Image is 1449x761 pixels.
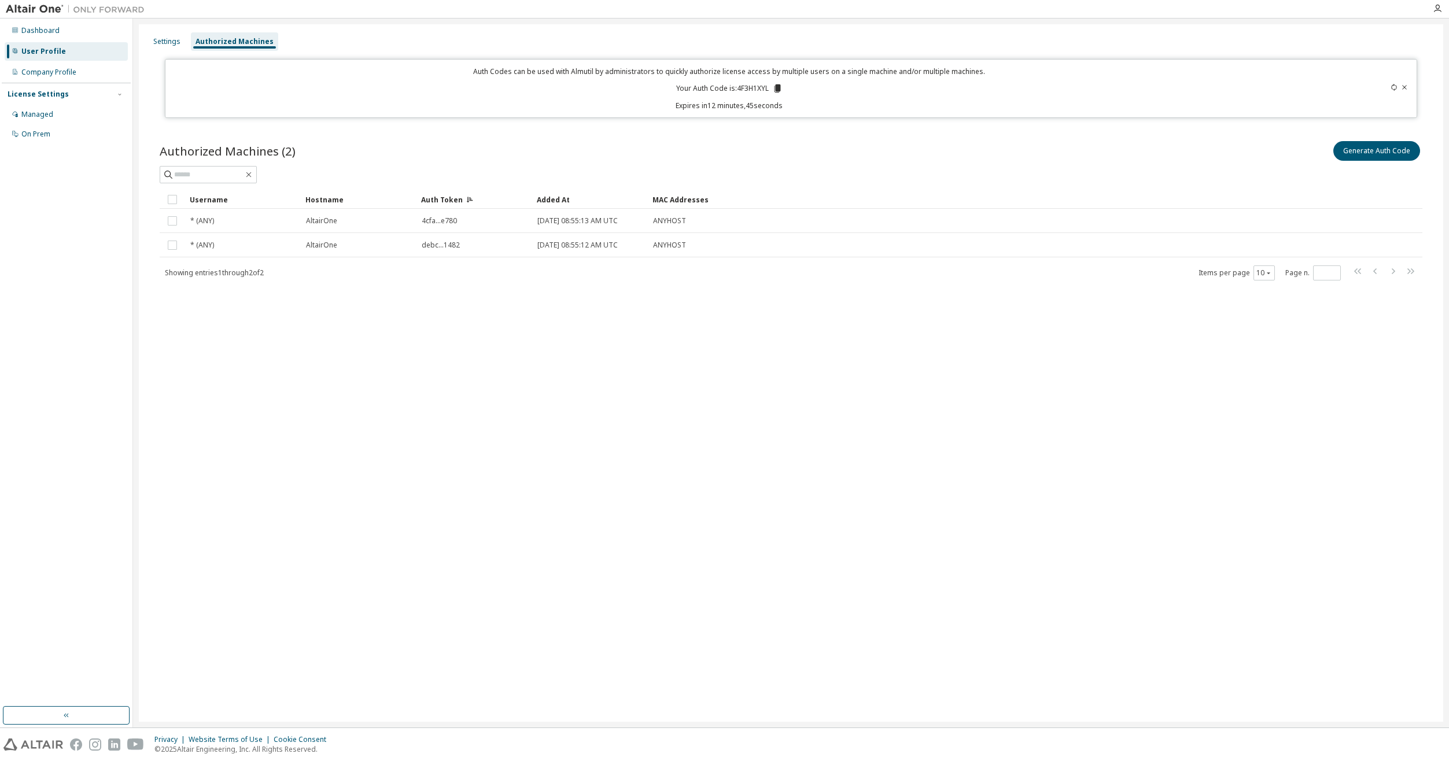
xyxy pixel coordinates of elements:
div: License Settings [8,90,69,99]
div: Hostname [305,190,412,209]
span: debc...1482 [422,241,460,250]
span: AltairOne [306,216,337,226]
div: Settings [153,37,180,46]
span: Authorized Machines (2) [160,143,296,159]
div: MAC Addresses [652,190,1301,209]
img: facebook.svg [70,738,82,751]
div: Username [190,190,296,209]
span: AltairOne [306,241,337,250]
img: Altair One [6,3,150,15]
span: 4cfa...e780 [422,216,457,226]
div: Dashboard [21,26,60,35]
p: Auth Codes can be used with Almutil by administrators to quickly authorize license access by mult... [172,67,1285,76]
span: ANYHOST [653,241,686,250]
div: Managed [21,110,53,119]
img: linkedin.svg [108,738,120,751]
span: Page n. [1285,265,1341,280]
p: Expires in 12 minutes, 45 seconds [172,101,1285,110]
div: Authorized Machines [196,37,274,46]
span: [DATE] 08:55:13 AM UTC [537,216,618,226]
img: instagram.svg [89,738,101,751]
p: © 2025 Altair Engineering, Inc. All Rights Reserved. [154,744,333,754]
div: On Prem [21,130,50,139]
button: 10 [1256,268,1272,278]
span: ANYHOST [653,216,686,226]
span: * (ANY) [190,241,214,250]
div: Privacy [154,735,189,744]
p: Your Auth Code is: 4F3H1XYL [676,83,783,94]
div: Auth Token [421,190,528,209]
img: altair_logo.svg [3,738,63,751]
div: Added At [537,190,643,209]
span: [DATE] 08:55:12 AM UTC [537,241,618,250]
img: youtube.svg [127,738,144,751]
span: Showing entries 1 through 2 of 2 [165,268,264,278]
button: Generate Auth Code [1333,141,1420,161]
div: User Profile [21,47,66,56]
div: Company Profile [21,68,76,77]
span: Items per page [1199,265,1275,280]
div: Website Terms of Use [189,735,274,744]
div: Cookie Consent [274,735,333,744]
span: * (ANY) [190,216,214,226]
